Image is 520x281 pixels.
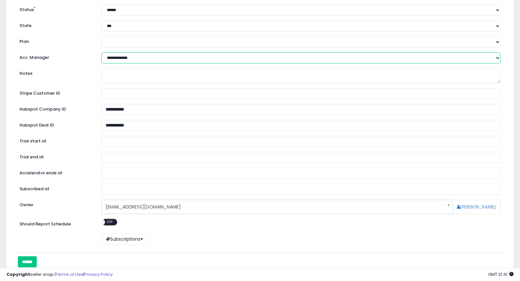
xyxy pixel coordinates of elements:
label: Owner [19,202,33,208]
label: Subscribed at [15,184,97,192]
label: Notes [15,68,97,77]
span: OFF [105,219,115,225]
label: Hubspot Company ID [15,104,97,113]
button: Subscriptions [101,234,147,245]
label: Status [15,5,97,13]
strong: Copyright [6,271,30,277]
label: Trial start at [15,136,97,144]
label: Hubspot Deal ID [15,120,97,128]
a: Privacy Policy [84,271,113,277]
div: seller snap | | [6,272,113,278]
label: Acc. Manager [15,52,97,61]
a: Terms of Use [56,271,83,277]
label: Stripe Customer ID [15,88,97,97]
label: Plan [15,36,97,45]
label: Accelerator ends at [15,168,97,176]
label: State [15,20,97,29]
label: Trial end at [15,152,97,160]
a: [PERSON_NAME] [457,205,496,209]
label: Should Report Schedule [19,221,71,227]
span: [EMAIL_ADDRESS][DOMAIN_NAME] [106,201,440,212]
span: 2025-09-16 21:41 GMT [488,271,513,277]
